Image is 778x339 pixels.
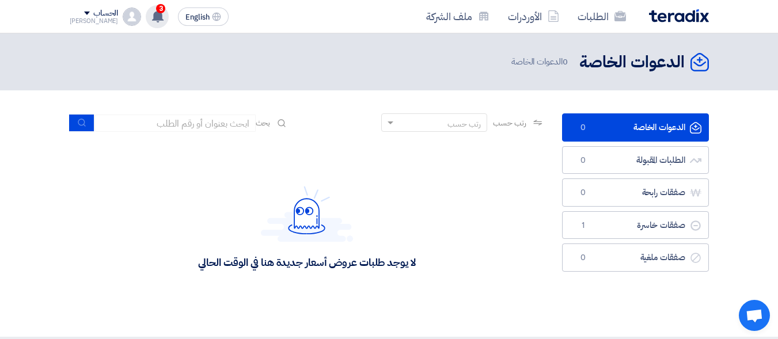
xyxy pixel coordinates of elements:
a: صفقات ملغية0 [562,243,709,272]
h2: الدعوات الخاصة [579,51,685,74]
img: Teradix logo [649,9,709,22]
a: صفقات خاسرة1 [562,211,709,239]
a: الطلبات المقبولة0 [562,146,709,174]
div: رتب حسب [447,118,481,130]
span: 1 [576,220,590,231]
a: الدعوات الخاصة0 [562,113,709,142]
a: ملف الشركة [417,3,499,30]
span: 0 [563,55,568,68]
span: بحث [256,117,271,129]
div: الحساب [93,9,118,18]
a: Open chat [739,300,770,331]
span: 0 [576,187,590,199]
span: 3 [156,4,165,13]
span: الدعوات الخاصة [511,55,570,68]
span: 0 [576,122,590,134]
input: ابحث بعنوان أو رقم الطلب [94,115,256,132]
span: English [185,13,210,21]
a: الأوردرات [499,3,568,30]
div: لا يوجد طلبات عروض أسعار جديدة هنا في الوقت الحالي [198,256,415,269]
span: 0 [576,155,590,166]
a: صفقات رابحة0 [562,178,709,207]
a: الطلبات [568,3,635,30]
img: Hello [261,186,353,242]
span: رتب حسب [493,117,526,129]
span: 0 [576,252,590,264]
div: [PERSON_NAME] [70,18,119,24]
button: English [178,7,229,26]
img: profile_test.png [123,7,141,26]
